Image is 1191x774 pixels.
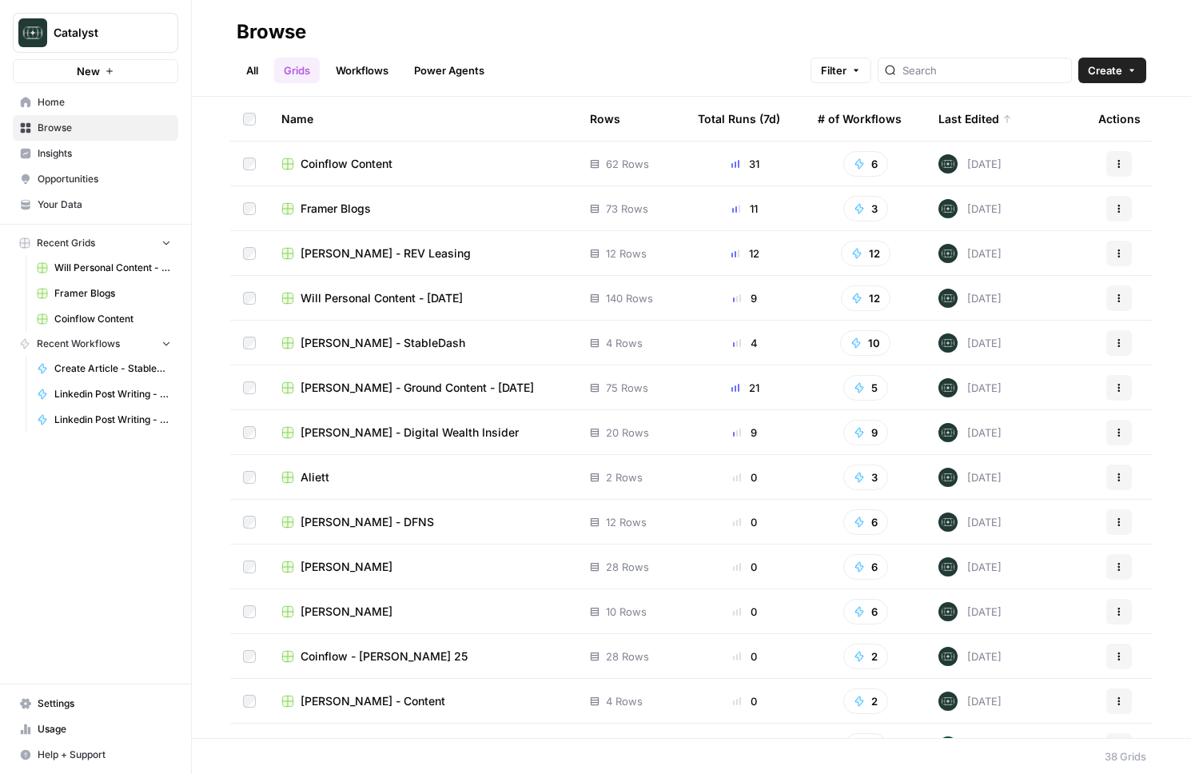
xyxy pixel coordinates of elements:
a: Browse [13,115,178,141]
button: Filter [811,58,871,83]
span: 62 Rows [606,156,649,172]
span: [PERSON_NAME] - StableDash [301,335,465,351]
a: [PERSON_NAME] - Digital Wealth Insider [281,425,564,441]
button: Help + Support [13,742,178,768]
a: Coinflow Content [30,306,178,332]
button: 2 [843,688,888,714]
span: Will Personal Content - [DATE] [301,290,463,306]
div: 0 [698,559,792,575]
button: 6 [843,151,888,177]
span: Aliett [301,469,329,485]
button: 3 [843,196,888,221]
span: Home [38,95,171,110]
a: Framer Blogs [30,281,178,306]
div: [DATE] [938,557,1002,577]
span: Coinflow Content [54,312,171,326]
span: 75 Rows [606,380,648,396]
a: Linkedin Post Writing - [DATE] - v0 [30,381,178,407]
div: [DATE] [938,468,1002,487]
button: Recent Workflows [13,332,178,356]
span: 73 Rows [606,201,648,217]
div: 0 [698,514,792,530]
img: lkqc6w5wqsmhugm7jkiokl0d6w4g [938,602,958,621]
button: 6 [843,554,888,580]
a: Framer Blogs [281,201,564,217]
a: Will Personal Content - [DATE] [30,255,178,281]
span: 28 Rows [606,559,649,575]
span: 4 Rows [606,693,643,709]
span: Will Personal Content - [DATE] [54,261,171,275]
div: [DATE] [938,602,1002,621]
span: v2.2 _Create LinkedIn Posts from Template - powersteps Grid [301,738,564,754]
img: lkqc6w5wqsmhugm7jkiokl0d6w4g [938,647,958,666]
a: Workflows [326,58,398,83]
span: [PERSON_NAME] - Ground Content - [DATE] [301,380,534,396]
div: 9 [698,425,792,441]
a: [PERSON_NAME] - DFNS [281,514,564,530]
span: [PERSON_NAME] [301,604,392,620]
a: Coinflow - [PERSON_NAME] 25 [281,648,564,664]
button: Create [1078,58,1146,83]
button: 3 [843,465,888,490]
span: Help + Support [38,748,171,762]
div: Rows [590,97,620,141]
a: Usage [13,716,178,742]
div: 0 [698,604,792,620]
button: 12 [841,241,890,266]
a: Home [13,90,178,115]
div: 38 Grids [1105,748,1146,764]
span: Insights [38,146,171,161]
button: 5 [843,375,888,401]
button: 2 [843,644,888,669]
div: [DATE] [938,244,1002,263]
span: Opportunities [38,172,171,186]
img: c32z811ot6kb8v28qdwtb037qlee [938,736,958,756]
span: Your Data [38,197,171,212]
button: 10 [840,330,890,356]
div: 0 [698,648,792,664]
a: Coinflow Content [281,156,564,172]
span: Recent Grids [37,236,95,250]
button: New [13,59,178,83]
span: Catalyst [54,25,150,41]
input: Search [902,62,1065,78]
span: [PERSON_NAME] - Digital Wealth Insider [301,425,519,441]
span: Linkedin Post Writing - [DATE] [54,413,171,427]
span: 140 Rows [606,290,653,306]
div: Actions [1098,97,1141,141]
button: Recent Grids [13,231,178,255]
img: lkqc6w5wqsmhugm7jkiokl0d6w4g [938,378,958,397]
div: 12 [698,245,792,261]
div: 21 [698,380,792,396]
img: lkqc6w5wqsmhugm7jkiokl0d6w4g [938,244,958,263]
div: [DATE] [938,378,1002,397]
a: Insights [13,141,178,166]
span: Filter [821,62,846,78]
div: [DATE] [938,333,1002,353]
img: lkqc6w5wqsmhugm7jkiokl0d6w4g [938,154,958,174]
button: 6 [843,599,888,624]
span: Create Article - StableDash [54,361,171,376]
span: 20 Rows [606,425,649,441]
a: [PERSON_NAME] [281,604,564,620]
a: Will Personal Content - [DATE] [281,290,564,306]
a: [PERSON_NAME] - Content [281,693,564,709]
span: Linkedin Post Writing - [DATE] - v0 [54,387,171,401]
div: 0 [698,693,792,709]
img: lkqc6w5wqsmhugm7jkiokl0d6w4g [938,333,958,353]
div: [DATE] [938,423,1002,442]
img: lkqc6w5wqsmhugm7jkiokl0d6w4g [938,423,958,442]
button: 1 [844,733,887,759]
span: 28 Rows [606,648,649,664]
div: 0 [698,469,792,485]
a: [PERSON_NAME] - REV Leasing [281,245,564,261]
span: [PERSON_NAME] - Content [301,693,445,709]
span: [PERSON_NAME] - REV Leasing [301,245,471,261]
div: 11 [698,201,792,217]
a: v2.2 _Create LinkedIn Posts from Template - powersteps Grid [281,738,564,754]
a: Your Data [13,192,178,217]
a: All [237,58,268,83]
span: 10 Rows [606,604,647,620]
a: Settings [13,691,178,716]
button: 6 [843,509,888,535]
